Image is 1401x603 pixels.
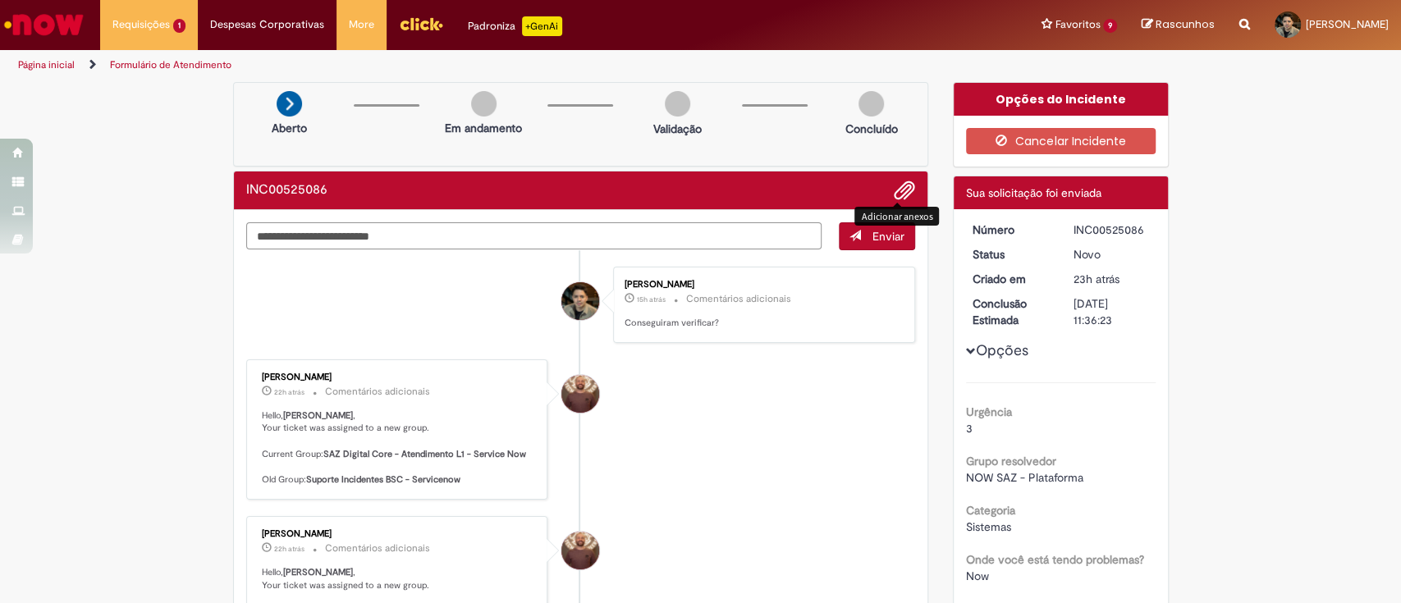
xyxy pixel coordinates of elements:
[110,58,231,71] a: Formulário de Atendimento
[274,387,304,397] time: 30/09/2025 10:36:43
[1306,17,1389,31] span: [PERSON_NAME]
[1074,271,1150,287] div: 30/09/2025 09:36:23
[283,409,353,422] b: [PERSON_NAME]
[966,503,1015,518] b: Categoria
[325,385,430,399] small: Comentários adicionais
[277,91,302,116] img: arrow-next.png
[561,282,599,320] div: Leandro Alves Caldeira
[858,91,884,116] img: img-circle-grey.png
[262,409,535,487] p: Hello, , Your ticket was assigned to a new group. Current Group: Old Group:
[665,91,690,116] img: img-circle-grey.png
[1074,295,1150,328] div: [DATE] 11:36:23
[894,180,915,201] button: Adicionar anexos
[1103,19,1117,33] span: 9
[323,448,526,460] b: SAZ Digital Core - Atendimento L1 - Service Now
[960,246,1061,263] dt: Status
[2,8,86,41] img: ServiceNow
[637,295,666,304] span: 15h atrás
[960,222,1061,238] dt: Número
[966,454,1056,468] b: Grupo resolvedor
[283,566,353,578] b: [PERSON_NAME]
[854,207,939,226] div: Adicionar anexos
[246,222,822,250] textarea: Digite sua mensagem aqui...
[325,541,430,555] small: Comentários adicionais
[18,58,75,71] a: Página inicial
[966,421,973,436] span: 3
[625,317,898,330] p: Conseguiram verificar?
[274,544,304,554] span: 22h atrás
[1074,272,1119,286] span: 23h atrás
[1142,17,1215,33] a: Rascunhos
[112,16,170,33] span: Requisições
[686,292,791,306] small: Comentários adicionais
[960,271,1061,287] dt: Criado em
[262,529,535,539] div: [PERSON_NAME]
[845,121,898,137] p: Concluído
[561,375,599,413] div: Eric Fedel Cazotto Oliveira
[1074,222,1150,238] div: INC00525086
[966,569,989,583] span: Now
[349,16,374,33] span: More
[839,222,915,250] button: Enviar
[1074,246,1150,263] div: Novo
[306,473,460,486] b: Suporte Incidentes BSC - Servicenow
[274,544,304,554] time: 30/09/2025 10:36:40
[274,387,304,397] span: 22h atrás
[966,128,1156,154] button: Cancelar Incidente
[272,120,307,136] p: Aberto
[966,404,1012,419] b: Urgência
[966,185,1101,200] span: Sua solicitação foi enviada
[1074,272,1119,286] time: 30/09/2025 09:36:23
[262,372,535,382] div: [PERSON_NAME]
[445,120,522,136] p: Em andamento
[1156,16,1215,32] span: Rascunhos
[12,50,922,80] ul: Trilhas de página
[966,519,1011,534] span: Sistemas
[561,532,599,569] div: Eric Fedel Cazotto Oliveira
[637,295,666,304] time: 30/09/2025 17:03:12
[399,11,443,36] img: click_logo_yellow_360x200.png
[966,552,1144,567] b: Onde você está tendo problemas?
[954,83,1168,116] div: Opções do Incidente
[522,16,562,36] p: +GenAi
[653,121,702,137] p: Validação
[246,183,327,198] h2: INC00525086 Histórico de tíquete
[625,280,898,290] div: [PERSON_NAME]
[210,16,324,33] span: Despesas Corporativas
[872,229,904,244] span: Enviar
[960,295,1061,328] dt: Conclusão Estimada
[468,16,562,36] div: Padroniza
[471,91,497,116] img: img-circle-grey.png
[1055,16,1100,33] span: Favoritos
[966,470,1083,485] span: NOW SAZ - Plataforma
[173,19,185,33] span: 1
